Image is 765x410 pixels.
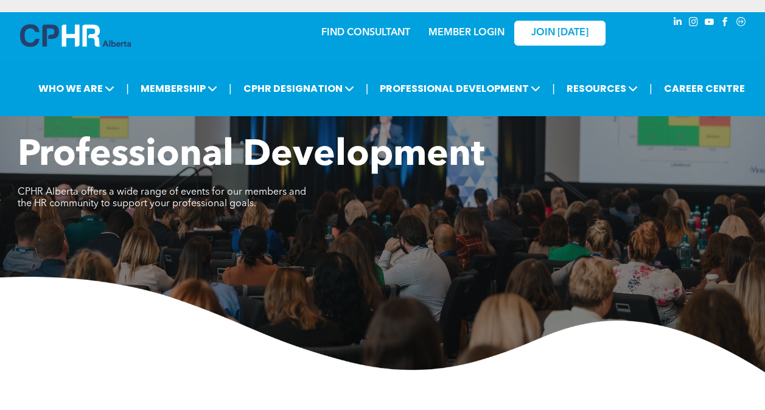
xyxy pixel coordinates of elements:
a: facebook [719,15,732,32]
img: A blue and white logo for cp alberta [20,24,131,47]
a: FIND CONSULTANT [321,28,410,38]
span: Professional Development [18,137,484,174]
a: CAREER CENTRE [660,77,749,100]
a: instagram [687,15,700,32]
li: | [366,76,369,101]
span: RESOURCES [563,77,641,100]
a: JOIN [DATE] [514,21,606,46]
span: CPHR Alberta offers a wide range of events for our members and the HR community to support your p... [18,187,306,209]
li: | [126,76,129,101]
span: PROFESSIONAL DEVELOPMENT [376,77,544,100]
li: | [229,76,232,101]
li: | [649,76,652,101]
span: JOIN [DATE] [531,27,589,39]
span: MEMBERSHIP [137,77,221,100]
span: WHO WE ARE [35,77,118,100]
a: MEMBER LOGIN [428,28,505,38]
a: youtube [703,15,716,32]
span: CPHR DESIGNATION [240,77,358,100]
a: Social network [735,15,748,32]
a: linkedin [671,15,685,32]
li: | [552,76,555,101]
